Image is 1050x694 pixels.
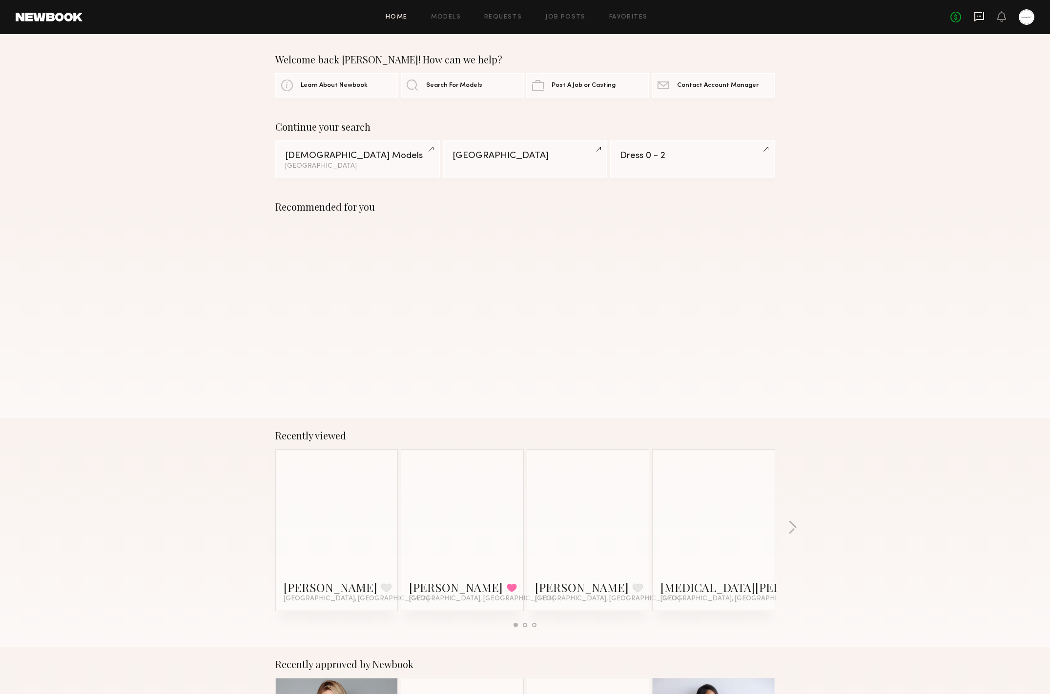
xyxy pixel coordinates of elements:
a: Job Posts [545,14,586,20]
div: [DEMOGRAPHIC_DATA] Models [285,151,430,160]
a: [GEOGRAPHIC_DATA] [443,140,607,178]
a: Dress 0 - 2 [610,140,775,178]
a: [DEMOGRAPHIC_DATA] Models[GEOGRAPHIC_DATA] [275,140,440,178]
a: Post A Job or Casting [526,73,649,98]
div: Continue your search [275,121,775,133]
a: [PERSON_NAME] [409,579,503,595]
a: Learn About Newbook [275,73,398,98]
div: Recommended for you [275,201,775,213]
a: Search For Models [401,73,524,98]
a: [PERSON_NAME] [535,579,629,595]
a: Favorites [609,14,648,20]
span: [GEOGRAPHIC_DATA], [GEOGRAPHIC_DATA] [284,595,429,603]
a: Contact Account Manager [652,73,775,98]
span: Contact Account Manager [677,82,759,89]
div: [GEOGRAPHIC_DATA] [453,151,597,160]
div: Recently viewed [275,430,775,441]
a: [MEDICAL_DATA][PERSON_NAME] [660,579,849,595]
a: Home [386,14,408,20]
span: Learn About Newbook [301,82,368,89]
span: [GEOGRAPHIC_DATA], [GEOGRAPHIC_DATA] [409,595,555,603]
span: [GEOGRAPHIC_DATA], [GEOGRAPHIC_DATA] [660,595,806,603]
a: Requests [484,14,522,20]
div: [GEOGRAPHIC_DATA] [285,163,430,170]
div: Welcome back [PERSON_NAME]! How can we help? [275,54,775,65]
a: Models [431,14,461,20]
a: [PERSON_NAME] [284,579,377,595]
div: Recently approved by Newbook [275,658,775,670]
span: Search For Models [426,82,482,89]
span: Post A Job or Casting [552,82,616,89]
div: Dress 0 - 2 [620,151,765,160]
span: [GEOGRAPHIC_DATA], [GEOGRAPHIC_DATA] [535,595,680,603]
